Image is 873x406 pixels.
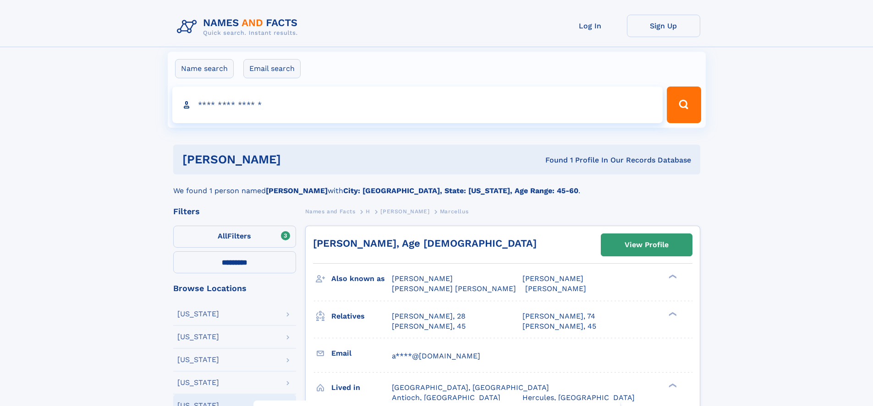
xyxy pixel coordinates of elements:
div: [US_STATE] [177,333,219,341]
a: Names and Facts [305,206,356,217]
h1: [PERSON_NAME] [182,154,413,165]
h3: Email [331,346,392,361]
div: [US_STATE] [177,379,219,386]
label: Name search [175,59,234,78]
h3: Lived in [331,380,392,395]
div: We found 1 person named with . [173,174,700,196]
div: ❯ [666,382,677,388]
input: search input [172,87,663,123]
button: Search Button [667,87,701,123]
a: [PERSON_NAME], 45 [392,321,466,331]
a: [PERSON_NAME], 28 [392,311,466,321]
span: [GEOGRAPHIC_DATA], [GEOGRAPHIC_DATA] [392,383,549,392]
div: ❯ [666,311,677,317]
b: [PERSON_NAME] [266,186,328,195]
div: ❯ [666,274,677,280]
div: [US_STATE] [177,356,219,363]
span: [PERSON_NAME] [522,274,583,283]
h3: Relatives [331,309,392,324]
div: [US_STATE] [177,310,219,318]
a: [PERSON_NAME], Age [DEMOGRAPHIC_DATA] [313,238,537,249]
a: Sign Up [627,15,700,37]
img: Logo Names and Facts [173,15,305,39]
div: View Profile [625,234,669,255]
span: [PERSON_NAME] [525,284,586,293]
div: Browse Locations [173,284,296,292]
a: H [366,206,370,217]
a: Log In [554,15,627,37]
span: H [366,208,370,215]
a: [PERSON_NAME], 74 [522,311,595,321]
a: [PERSON_NAME], 45 [522,321,596,331]
span: Marcellus [440,208,468,215]
label: Email search [243,59,301,78]
span: All [218,232,227,240]
span: [PERSON_NAME] [380,208,429,215]
label: Filters [173,226,296,248]
span: [PERSON_NAME] [392,274,453,283]
h3: Also known as [331,271,392,287]
div: Filters [173,207,296,216]
span: Hercules, [GEOGRAPHIC_DATA] [522,393,635,402]
b: City: [GEOGRAPHIC_DATA], State: [US_STATE], Age Range: 45-60 [343,186,578,195]
span: [PERSON_NAME] [PERSON_NAME] [392,284,516,293]
div: Found 1 Profile In Our Records Database [413,155,691,165]
span: Antioch, [GEOGRAPHIC_DATA] [392,393,500,402]
a: View Profile [601,234,692,256]
a: [PERSON_NAME] [380,206,429,217]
